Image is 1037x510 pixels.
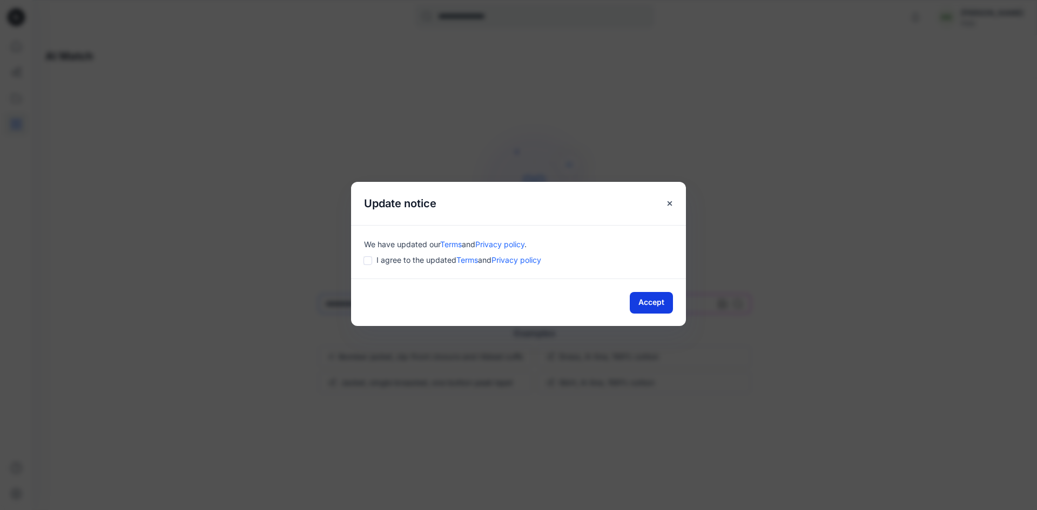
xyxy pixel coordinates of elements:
a: Terms [440,240,462,249]
span: and [478,255,491,264]
span: and [462,240,475,249]
a: Privacy policy [475,240,524,249]
a: Privacy policy [491,255,541,264]
button: Accept [630,292,673,314]
div: We have updated our . [364,239,673,250]
a: Terms [456,255,478,264]
button: Close [660,194,679,213]
span: I agree to the updated [376,254,541,266]
h5: Update notice [351,182,449,225]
